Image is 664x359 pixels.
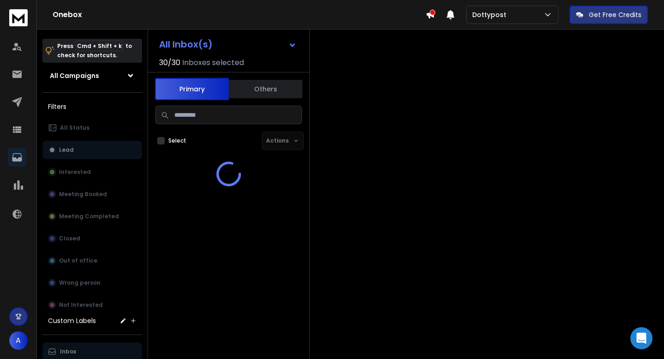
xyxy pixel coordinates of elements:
[57,42,132,60] p: Press to check for shortcuts.
[168,137,186,144] label: Select
[589,10,641,19] p: Get Free Credits
[630,327,652,349] div: Open Intercom Messenger
[50,71,99,80] h1: All Campaigns
[76,41,123,51] span: Cmd + Shift + k
[48,316,96,325] h3: Custom Labels
[9,331,28,350] button: A
[159,40,213,49] h1: All Inbox(s)
[152,35,304,54] button: All Inbox(s)
[229,79,302,99] button: Others
[182,57,244,68] h3: Inboxes selected
[53,9,426,20] h1: Onebox
[42,66,142,85] button: All Campaigns
[472,10,510,19] p: Dottypost
[155,78,229,100] button: Primary
[42,100,142,113] h3: Filters
[569,6,648,24] button: Get Free Credits
[159,57,180,68] span: 30 / 30
[9,9,28,26] img: logo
